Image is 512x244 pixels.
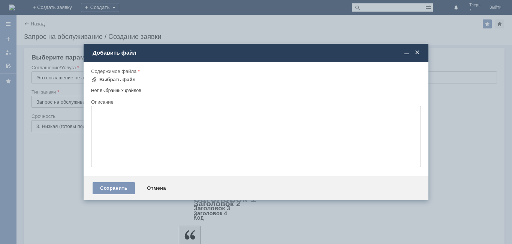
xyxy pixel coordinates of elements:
div: Нет выбранных файлов [91,85,421,94]
div: Добрый день .Прошу удалить отложенный чек [3,3,109,15]
div: Содержимое файла [91,69,419,74]
div: Описание [91,100,419,104]
span: Закрыть [413,49,421,56]
div: Добавить файл [93,49,421,56]
span: Свернуть (Ctrl + M) [403,49,410,56]
div: Выбрать файл [99,77,136,83]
